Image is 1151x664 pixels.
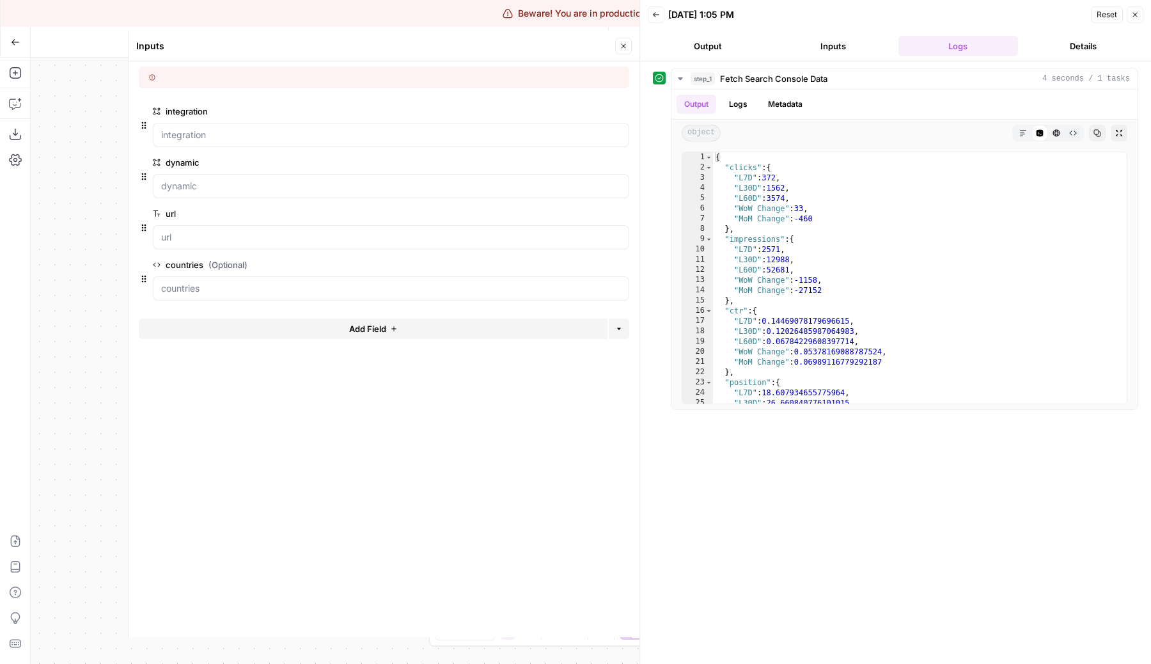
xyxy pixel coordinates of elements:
button: Output [677,95,716,114]
div: 1 [682,152,713,162]
div: 4 [682,183,713,193]
label: url [153,207,557,220]
input: countries [161,282,621,295]
span: Toggle code folding, rows 2 through 8 [705,162,712,173]
div: Inputs [136,40,611,52]
span: Reset [1097,9,1117,20]
div: 5 [682,193,713,203]
input: dynamic [161,180,621,193]
span: Toggle code folding, rows 9 through 15 [705,234,712,244]
div: Beware! You are in production! [503,7,648,20]
label: dynamic [153,156,557,169]
div: 6 [682,203,713,214]
button: Logs [721,95,755,114]
div: 22 [682,367,713,377]
div: 17 [682,316,713,326]
div: 19 [682,336,713,347]
span: Fetch Search Console Data [720,72,827,85]
div: 23 [682,377,713,388]
button: Details [1023,36,1143,56]
span: Toggle code folding, rows 1 through 30 [705,152,712,162]
button: Reset [1091,6,1123,23]
button: Logs [898,36,1019,56]
span: (Optional) [208,258,247,271]
div: 13 [682,275,713,285]
div: 18 [682,326,713,336]
div: 15 [682,296,713,306]
div: 14 [682,285,713,296]
span: Toggle code folding, rows 16 through 22 [705,306,712,316]
button: Output [648,36,768,56]
label: countries [153,258,557,271]
span: Add Field [349,322,386,335]
div: 10 [682,244,713,255]
input: url [161,231,621,244]
div: 3 [682,173,713,183]
div: 21 [682,357,713,367]
button: Add Field [139,319,607,339]
div: 7 [682,214,713,224]
div: 8 [682,224,713,234]
div: 2 [682,162,713,173]
div: 25 [682,398,713,408]
div: 12 [682,265,713,275]
input: integration [161,129,621,141]
span: step_1 [691,72,715,85]
label: integration [153,105,557,118]
div: 9 [682,234,713,244]
div: 20 [682,347,713,357]
div: 24 [682,388,713,398]
div: 4 seconds / 1 tasks [671,90,1138,409]
div: 16 [682,306,713,316]
button: 4 seconds / 1 tasks [671,68,1138,89]
button: Inputs [773,36,893,56]
span: Toggle code folding, rows 23 through 29 [705,377,712,388]
button: Metadata [760,95,810,114]
div: 11 [682,255,713,265]
span: 4 seconds / 1 tasks [1042,73,1130,84]
span: object [682,125,721,141]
